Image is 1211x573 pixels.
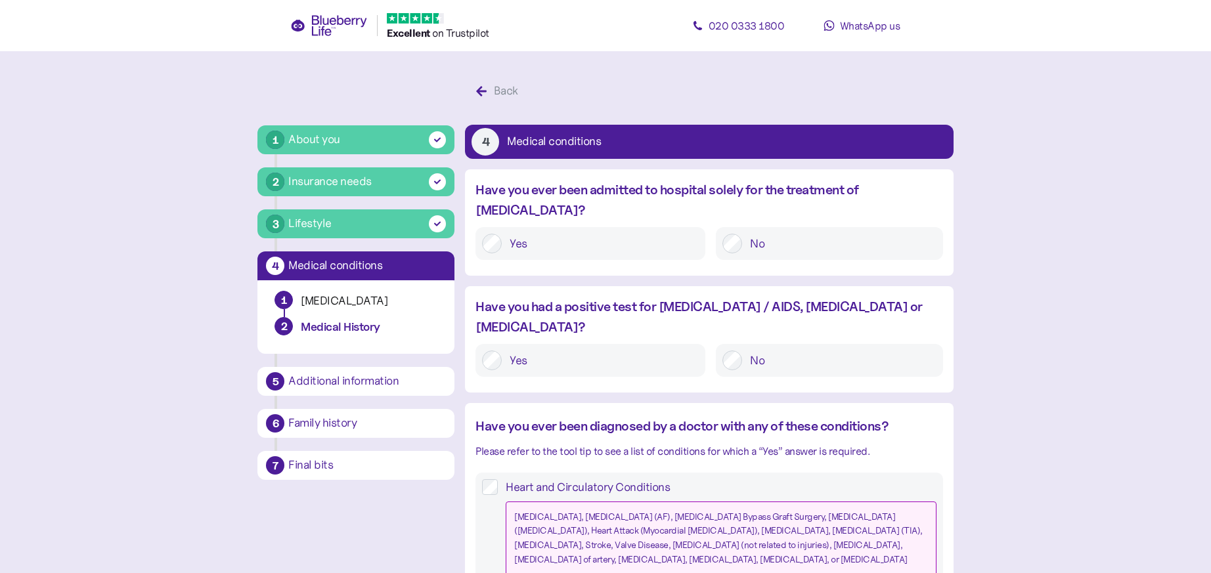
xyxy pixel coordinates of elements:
div: [MEDICAL_DATA], [MEDICAL_DATA] (AF), [MEDICAL_DATA] Bypass Graft Surgery, [MEDICAL_DATA] ([MEDICA... [514,510,927,567]
button: 3Lifestyle [257,209,454,238]
button: 6Family history [257,409,454,438]
div: Medical conditions [288,260,446,272]
div: Family history [288,417,446,429]
button: 1[MEDICAL_DATA] [268,291,444,317]
button: 2Medical History [268,317,444,343]
div: Have you had a positive test for [MEDICAL_DATA] / AIDS, [MEDICAL_DATA] or [MEDICAL_DATA]? [475,297,942,337]
div: Final bits [288,459,446,471]
div: Have you ever been admitted to hospital solely for the treatment of [MEDICAL_DATA]? [475,180,942,221]
div: Lifestyle [288,215,332,232]
button: 4Medical conditions [465,125,953,159]
div: 7 [266,456,284,475]
label: Yes [502,234,699,253]
span: on Trustpilot [432,26,489,39]
div: Have you ever been diagnosed by a doctor with any of these conditions? [475,416,942,436]
div: 5 [266,372,284,391]
button: 1About you [257,125,454,154]
label: Yes [502,350,699,370]
span: WhatsApp us [840,19,900,32]
button: 2Insurance needs [257,167,454,196]
button: 4Medical conditions [257,251,454,280]
button: Back [465,77,533,105]
div: Insurance needs [288,173,372,190]
div: 2 [266,173,284,191]
a: 020 0333 1800 [679,12,797,39]
button: 5Additional information [257,367,454,396]
div: [MEDICAL_DATA] [301,293,437,308]
div: 6 [266,414,284,433]
div: Medical History [301,320,437,335]
div: Medical conditions [507,136,601,148]
a: WhatsApp us [803,12,921,39]
label: No [742,234,936,253]
span: 020 0333 1800 [709,19,785,32]
div: Please refer to the tool tip to see a list of conditions for which a “Yes” answer is required. [475,443,942,459]
div: Additional information [288,375,446,387]
div: About you [288,131,340,148]
div: 4 [266,257,284,275]
label: No [742,350,936,370]
div: 1 [266,131,284,149]
div: 1 [275,291,292,308]
div: 4 [472,128,499,156]
div: 2 [275,317,293,335]
button: 7Final bits [257,451,454,480]
span: Excellent ️ [387,26,432,39]
div: 3 [266,215,284,233]
div: Back [494,82,518,100]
